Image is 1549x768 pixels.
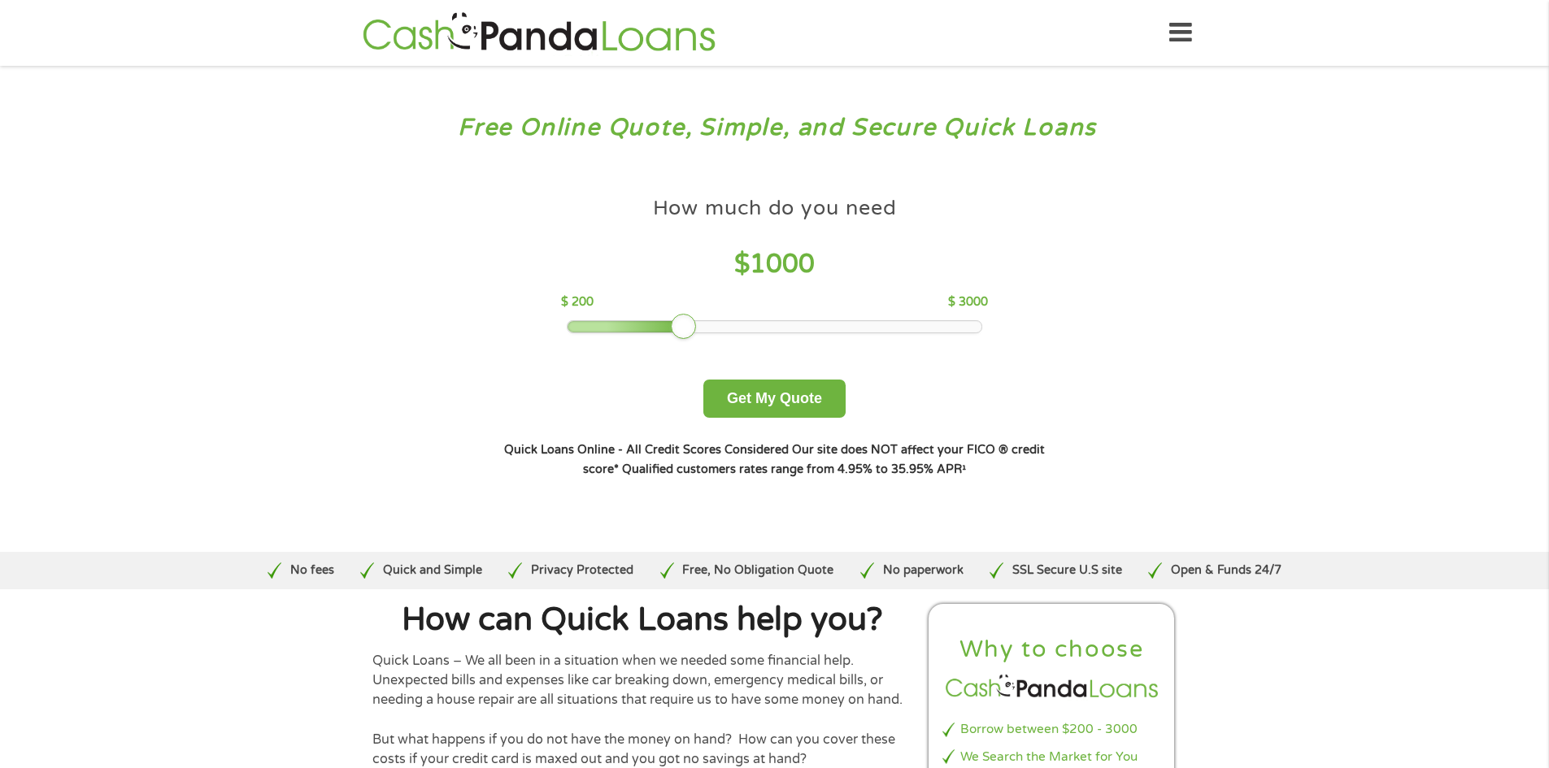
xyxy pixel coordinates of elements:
h2: Why to choose [942,635,1162,665]
strong: Our site does NOT affect your FICO ® credit score* [583,443,1045,476]
p: Quick Loans – We all been in a situation when we needed some financial help. Unexpected bills and... [372,651,912,710]
li: We Search the Market for You [942,748,1162,766]
img: GetLoanNow Logo [358,10,720,56]
h4: $ [561,248,988,281]
h4: How much do you need [653,195,897,222]
p: SSL Secure U.S site [1012,562,1122,579]
button: Get My Quote [703,380,846,418]
p: Free, No Obligation Quote [682,562,833,579]
p: $ 3000 [948,293,988,311]
p: No paperwork [883,562,964,579]
h1: How can Quick Loans help you? [372,604,912,636]
p: $ 200 [561,293,594,311]
p: Quick and Simple [383,562,482,579]
p: Privacy Protected [531,562,633,579]
p: Open & Funds 24/7 [1171,562,1281,579]
strong: Qualified customers rates range from 4.95% to 35.95% APR¹ [622,462,966,476]
span: 1000 [750,249,815,280]
li: Borrow between $200 - 3000 [942,720,1162,739]
strong: Quick Loans Online - All Credit Scores Considered [504,443,789,457]
h3: Free Online Quote, Simple, and Secure Quick Loans [47,113,1503,143]
p: No fees [290,562,334,579]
